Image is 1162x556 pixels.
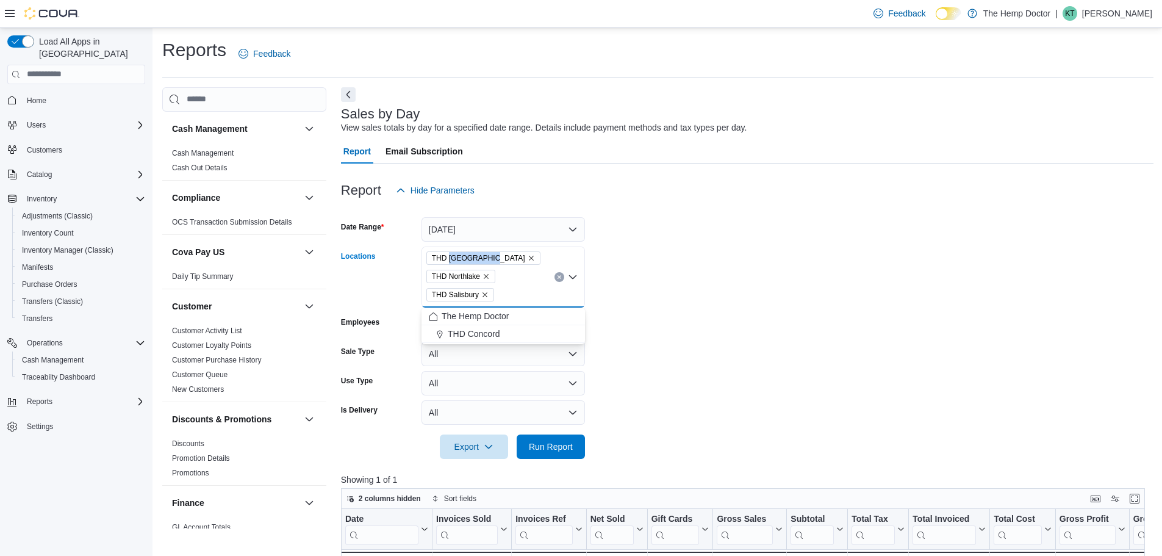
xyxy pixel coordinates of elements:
span: New Customers [172,385,224,394]
div: Subtotal [791,513,834,525]
span: Adjustments (Classic) [22,211,93,221]
button: Net Sold [590,513,643,544]
button: Inventory Count [12,225,150,242]
span: Feedback [888,7,925,20]
span: Inventory [22,192,145,206]
h3: Cova Pay US [172,246,224,258]
p: The Hemp Doctor [983,6,1050,21]
button: Settings [2,417,150,435]
button: Enter fullscreen [1127,491,1142,506]
span: GL Account Totals [172,522,231,532]
span: Traceabilty Dashboard [22,372,95,382]
label: Is Delivery [341,405,378,415]
div: Gift Card Sales [651,513,699,544]
span: 2 columns hidden [359,494,421,504]
span: Manifests [17,260,145,275]
a: OCS Transaction Submission Details [172,218,292,226]
button: Customer [172,300,299,312]
button: Total Invoiced [913,513,986,544]
div: Invoices Ref [515,513,572,525]
p: [PERSON_NAME] [1082,6,1152,21]
span: Users [22,118,145,132]
a: Customer Purchase History [172,356,262,364]
div: Invoices Sold [436,513,498,544]
button: Cash Management [302,121,317,136]
label: Employees [341,317,379,327]
button: Discounts & Promotions [172,413,299,425]
button: Manifests [12,259,150,276]
span: Transfers (Classic) [22,297,83,306]
div: Choose from the following options [421,308,585,343]
button: Users [22,118,51,132]
button: Date [345,513,428,544]
button: [DATE] [421,217,585,242]
span: THD Mooresville [426,251,540,265]
span: Cash Out Details [172,163,228,173]
button: Total Tax [852,513,905,544]
span: Operations [22,336,145,350]
div: Subtotal [791,513,834,544]
button: Reports [22,394,57,409]
button: Sort fields [427,491,481,506]
div: Kyle Trask [1063,6,1077,21]
h3: Sales by Day [341,107,420,121]
button: 2 columns hidden [342,491,426,506]
a: Customer Loyalty Points [172,341,251,350]
span: KT [1065,6,1074,21]
div: Cash Management [162,146,326,180]
button: All [421,400,585,425]
button: Close list of options [568,272,578,282]
span: Cash Management [17,353,145,367]
div: Compliance [162,215,326,234]
a: Purchase Orders [17,277,82,292]
button: All [421,342,585,366]
span: Daily Tip Summary [172,272,234,281]
h3: Finance [172,497,204,509]
button: Inventory [22,192,62,206]
div: Customer [162,323,326,402]
span: Customer Purchase History [172,355,262,365]
span: Home [22,93,145,108]
span: Inventory Manager (Classic) [17,243,145,258]
button: Discounts & Promotions [302,412,317,427]
button: Inventory [2,190,150,208]
button: Catalog [2,166,150,183]
button: Operations [22,336,68,350]
a: GL Account Totals [172,523,231,532]
a: Discounts [172,439,204,448]
span: Feedback [253,48,290,60]
button: Compliance [302,190,317,205]
img: Cova [24,7,79,20]
div: Gross Profit [1060,513,1116,525]
button: Compliance [172,192,299,204]
a: Cash Management [172,149,234,157]
label: Sale Type [341,347,375,356]
button: Cova Pay US [302,245,317,259]
a: Customer Activity List [172,327,242,335]
label: Locations [341,251,376,261]
span: Users [27,120,46,130]
h3: Cash Management [172,123,248,135]
div: Finance [162,520,326,554]
span: Report [343,139,371,164]
a: Feedback [234,42,295,66]
div: Date [345,513,418,544]
div: Total Tax [852,513,895,525]
a: Settings [22,419,58,434]
a: Manifests [17,260,58,275]
button: Invoices Ref [515,513,582,544]
button: Finance [302,496,317,510]
span: Operations [27,338,63,348]
a: Customers [22,143,67,157]
button: Users [2,117,150,134]
a: Cash Management [17,353,88,367]
span: Reports [22,394,145,409]
div: Total Invoiced [913,513,976,525]
span: Catalog [27,170,52,179]
span: Settings [27,422,53,431]
button: All [421,371,585,395]
span: Customer Queue [172,370,228,380]
label: Use Type [341,376,373,386]
p: Showing 1 of 1 [341,474,1153,486]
